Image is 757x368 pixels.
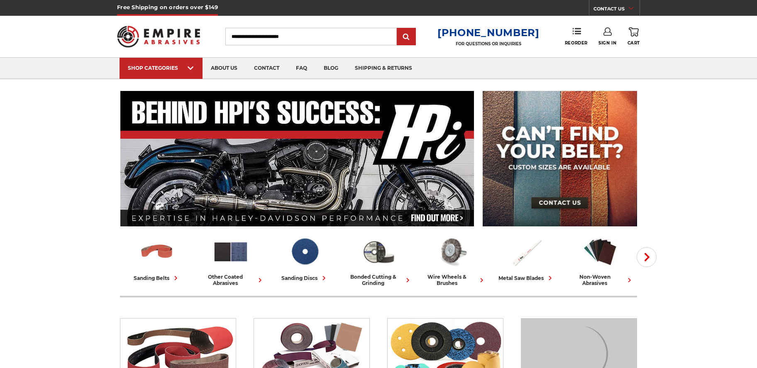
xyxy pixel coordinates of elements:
[197,234,264,286] a: other coated abrasives
[593,4,640,16] a: CONTACT US
[120,91,474,226] img: Banner for an interview featuring Horsepower Inc who makes Harley performance upgrades featured o...
[437,27,540,39] a: [PHONE_NUMBER]
[212,234,249,270] img: Other Coated Abrasives
[123,234,190,282] a: sanding belts
[483,91,637,226] img: promo banner for custom belts.
[288,58,315,79] a: faq
[345,234,412,286] a: bonded cutting & grinding
[637,247,657,267] button: Next
[128,65,194,71] div: SHOP CATEGORIES
[434,234,471,270] img: Wire Wheels & Brushes
[134,274,180,282] div: sanding belts
[398,29,415,45] input: Submit
[508,234,545,270] img: Metal Saw Blades
[565,27,588,45] a: Reorder
[565,40,588,46] span: Reorder
[628,40,640,46] span: Cart
[493,234,560,282] a: metal saw blades
[598,40,616,46] span: Sign In
[197,274,264,286] div: other coated abrasives
[286,234,323,270] img: Sanding Discs
[345,274,412,286] div: bonded cutting & grinding
[271,234,338,282] a: sanding discs
[281,274,328,282] div: sanding discs
[498,274,554,282] div: metal saw blades
[419,274,486,286] div: wire wheels & brushes
[419,234,486,286] a: wire wheels & brushes
[567,274,634,286] div: non-woven abrasives
[139,234,175,270] img: Sanding Belts
[246,58,288,79] a: contact
[582,234,618,270] img: Non-woven Abrasives
[347,58,420,79] a: shipping & returns
[360,234,397,270] img: Bonded Cutting & Grinding
[567,234,634,286] a: non-woven abrasives
[628,27,640,46] a: Cart
[437,41,540,47] p: FOR QUESTIONS OR INQUIRIES
[117,20,200,53] img: Empire Abrasives
[315,58,347,79] a: blog
[203,58,246,79] a: about us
